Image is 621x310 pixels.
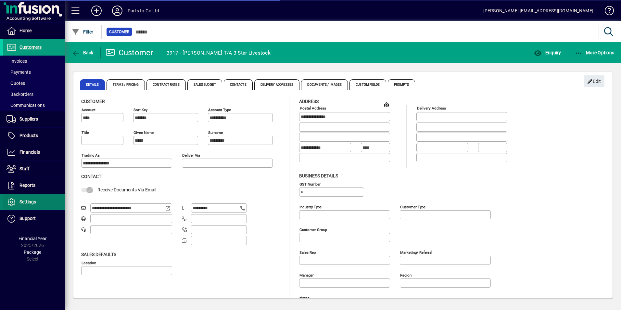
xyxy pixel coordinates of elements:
[19,116,38,122] span: Suppliers
[19,149,40,155] span: Financials
[3,128,65,144] a: Products
[208,108,231,112] mat-label: Account Type
[19,199,36,204] span: Settings
[299,250,316,254] mat-label: Sales rep
[6,58,27,64] span: Invoices
[107,5,128,17] button: Profile
[81,99,105,104] span: Customer
[587,76,601,87] span: Edit
[299,204,322,209] mat-label: Industry type
[3,100,65,111] a: Communications
[65,47,101,58] app-page-header-button: Back
[24,250,41,255] span: Package
[6,81,25,86] span: Quotes
[483,6,593,16] div: [PERSON_NAME] [EMAIL_ADDRESS][DOMAIN_NAME]
[6,70,31,75] span: Payments
[388,79,415,90] span: Prompts
[19,216,36,221] span: Support
[381,99,392,110] a: View on map
[3,161,65,177] a: Staff
[19,28,32,33] span: Home
[299,295,310,300] mat-label: Notes
[187,79,222,90] span: Sales Budget
[109,29,129,35] span: Customer
[80,79,105,90] span: Details
[19,166,30,171] span: Staff
[19,133,38,138] span: Products
[3,67,65,78] a: Payments
[3,144,65,161] a: Financials
[400,273,412,277] mat-label: Region
[3,194,65,210] a: Settings
[107,79,145,90] span: Terms / Pricing
[299,182,321,186] mat-label: GST Number
[299,273,314,277] mat-label: Manager
[3,211,65,227] a: Support
[182,153,200,158] mat-label: Deliver via
[573,47,616,58] button: More Options
[575,50,615,55] span: More Options
[19,183,35,188] span: Reports
[70,47,95,58] button: Back
[301,79,348,90] span: Documents / Images
[224,79,253,90] span: Contacts
[167,48,271,58] div: 3917 - [PERSON_NAME] T/A 3 Star Livestock
[3,177,65,194] a: Reports
[532,47,563,58] button: Enquiry
[72,50,94,55] span: Back
[299,227,327,232] mat-label: Customer group
[3,23,65,39] a: Home
[133,108,147,112] mat-label: Sort key
[81,252,116,257] span: Sales defaults
[6,103,45,108] span: Communications
[82,153,100,158] mat-label: Trading as
[400,250,432,254] mat-label: Marketing/ Referral
[299,99,319,104] span: Address
[146,79,185,90] span: Contract Rates
[584,75,604,87] button: Edit
[106,47,153,58] div: Customer
[3,56,65,67] a: Invoices
[82,260,96,265] mat-label: Location
[72,29,94,34] span: Filter
[128,6,161,16] div: Parts to Go Ltd.
[349,79,386,90] span: Custom Fields
[3,111,65,127] a: Suppliers
[400,204,425,209] mat-label: Customer type
[82,108,95,112] mat-label: Account
[82,130,89,135] mat-label: Title
[19,45,42,50] span: Customers
[600,1,613,22] a: Knowledge Base
[133,130,154,135] mat-label: Given name
[254,79,300,90] span: Delivery Addresses
[6,92,33,97] span: Backorders
[208,130,223,135] mat-label: Surname
[299,173,338,178] span: Business details
[86,5,107,17] button: Add
[19,236,47,241] span: Financial Year
[70,26,95,38] button: Filter
[97,187,156,192] span: Receive Documents Via Email
[3,89,65,100] a: Backorders
[3,78,65,89] a: Quotes
[534,50,561,55] span: Enquiry
[81,174,101,179] span: Contact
